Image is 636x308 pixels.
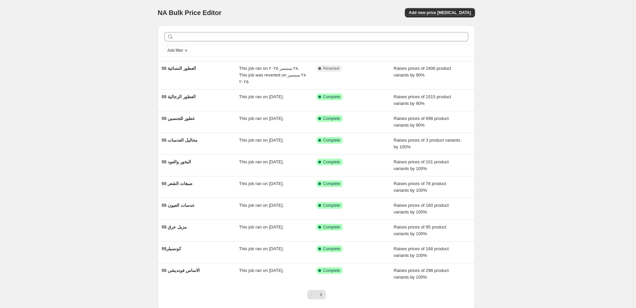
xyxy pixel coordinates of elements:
[323,94,340,100] span: Complete
[239,246,284,251] span: This job ran on [DATE].
[239,203,284,208] span: This job ran on [DATE].
[158,9,221,16] span: NA Bulk Price Editor
[239,116,284,121] span: This job ran on [DATE].
[394,138,460,149] span: Raises prices of 3 product variants by 100%
[323,159,340,165] span: Complete
[162,66,196,71] span: 55 العطور النسائية
[164,46,191,54] button: Add filter
[323,181,340,186] span: Complete
[239,224,284,229] span: This job ran on [DATE].
[323,246,340,252] span: Complete
[409,10,471,15] span: Add new price [MEDICAL_DATA]
[239,138,284,143] span: This job ran on [DATE].
[167,48,183,53] span: Add filter
[162,138,197,143] span: 55 محاليل العدسات
[394,116,449,128] span: Raises prices of 698 product variants by 90%
[307,290,326,299] nav: Pagination
[162,116,195,121] span: 55 عطور للجنسين
[162,94,196,99] span: 55 العطور الرجالية
[394,94,451,106] span: Raises prices of 1515 product variants by 90%
[323,203,340,208] span: Complete
[239,94,284,99] span: This job ran on [DATE].
[239,268,284,273] span: This job ran on [DATE].
[394,246,449,258] span: Raises prices of 168 product variants by 100%
[394,181,447,193] span: Raises prices of 78 product variants by 100%
[394,224,447,236] span: Raises prices of 95 product variants by 100%
[162,181,192,186] span: 55 صبغات الشعر
[316,290,326,299] button: Next
[239,159,284,164] span: This job ran on [DATE].
[162,224,187,229] span: 55 مزيل عرق
[323,138,340,143] span: Complete
[162,246,181,251] span: 55كونسيلر
[323,224,340,230] span: Complete
[405,8,475,17] button: Add new price [MEDICAL_DATA]
[162,159,191,164] span: 55 البخور والعود
[323,268,340,273] span: Complete
[323,116,340,121] span: Complete
[394,66,451,78] span: Raises prices of 2406 product variants by 90%
[394,159,449,171] span: Raises prices of 101 product variants by 100%
[162,268,200,273] span: 55 الاساس فونديشن
[239,181,284,186] span: This job ran on [DATE].
[394,203,449,214] span: Raises prices of 160 product variants by 100%
[323,66,339,71] span: Reverted
[162,203,195,208] span: 55 عدسات العيون
[239,66,306,84] span: This job ran on ٢٨ سبتمبر ٢٠٢٥. This job was reverted on ٢٨ سبتمبر ٢٠٢٥.
[394,268,449,280] span: Raises prices of 298 product variants by 100%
